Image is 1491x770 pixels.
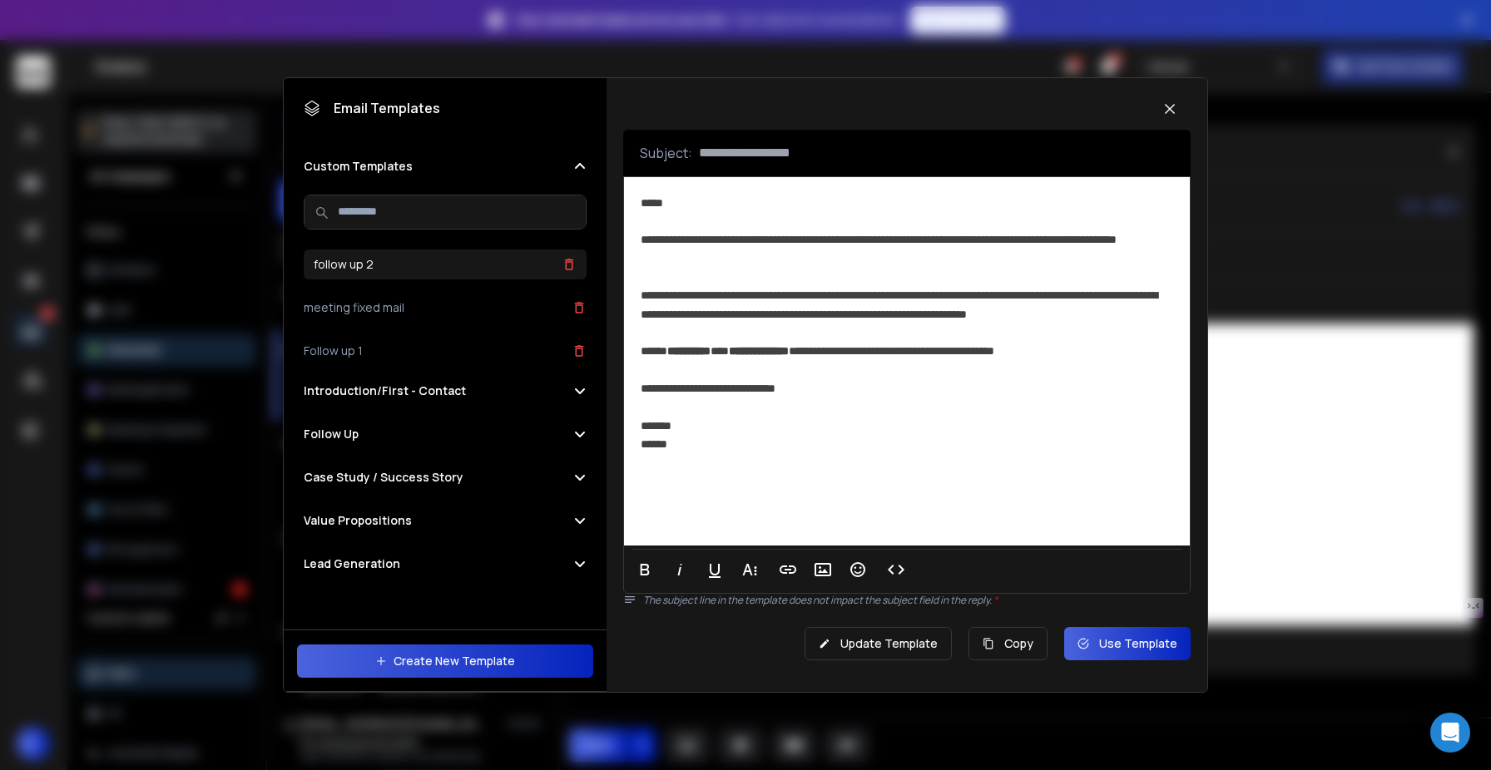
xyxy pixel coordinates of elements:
[1430,713,1470,753] div: Open Intercom Messenger
[772,553,804,586] button: Insert Link (⌘K)
[968,627,1048,660] button: Copy
[734,553,765,586] button: More Text
[304,426,587,442] button: Follow Up
[297,644,594,678] button: Create New Template
[699,553,731,586] button: Underline (⌘U)
[807,553,839,586] button: Insert Image (⌘P)
[304,555,587,572] button: Lead Generation
[968,593,998,607] span: reply.
[304,383,587,399] button: Introduction/First - Contact
[842,553,874,586] button: Emoticons
[629,553,661,586] button: Bold (⌘B)
[643,594,1191,607] p: The subject line in the template does not impact the subject field in the
[880,553,912,586] button: Code View
[805,627,952,660] button: Update Template
[664,553,696,586] button: Italic (⌘I)
[304,512,587,529] button: Value Propositions
[304,469,587,486] button: Case Study / Success Story
[640,143,692,163] p: Subject:
[1064,627,1191,660] button: Use Template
